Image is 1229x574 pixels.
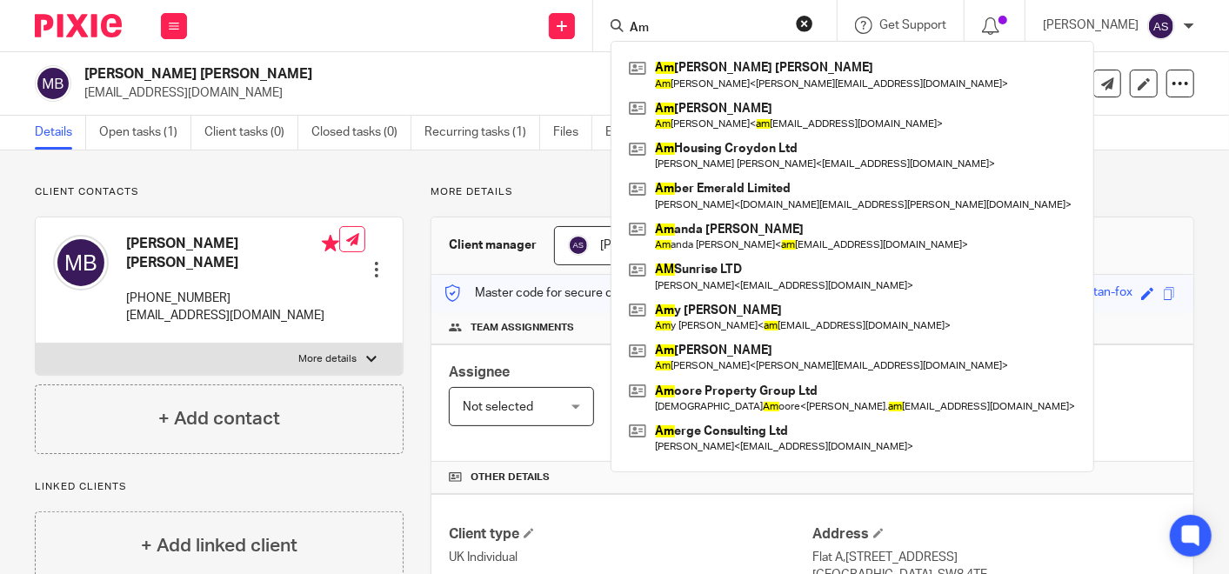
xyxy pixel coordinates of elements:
[812,549,1176,566] p: Flat A,[STREET_ADDRESS]
[449,365,510,379] span: Assignee
[628,21,785,37] input: Search
[605,116,654,150] a: Emails
[600,239,696,251] span: [PERSON_NAME]
[35,185,404,199] p: Client contacts
[431,185,1194,199] p: More details
[126,235,339,272] h4: [PERSON_NAME] [PERSON_NAME]
[471,471,550,484] span: Other details
[1147,12,1175,40] img: svg%3E
[126,290,339,307] p: [PHONE_NUMBER]
[449,525,812,544] h4: Client type
[471,321,574,335] span: Team assignments
[35,116,86,150] a: Details
[322,235,339,252] i: Primary
[299,352,357,366] p: More details
[53,235,109,290] img: svg%3E
[99,116,191,150] a: Open tasks (1)
[424,116,540,150] a: Recurring tasks (1)
[796,15,813,32] button: Clear
[141,532,297,559] h4: + Add linked client
[204,116,298,150] a: Client tasks (0)
[812,525,1176,544] h4: Address
[553,116,592,150] a: Files
[35,65,71,102] img: svg%3E
[1043,17,1139,34] p: [PERSON_NAME]
[126,307,339,324] p: [EMAIL_ADDRESS][DOMAIN_NAME]
[444,284,745,302] p: Master code for secure communications and files
[449,237,537,254] h3: Client manager
[158,405,280,432] h4: + Add contact
[449,549,812,566] p: UK Individual
[568,235,589,256] img: svg%3E
[84,65,783,83] h2: [PERSON_NAME] [PERSON_NAME]
[35,14,122,37] img: Pixie
[879,19,946,31] span: Get Support
[463,401,533,413] span: Not selected
[311,116,411,150] a: Closed tasks (0)
[84,84,958,102] p: [EMAIL_ADDRESS][DOMAIN_NAME]
[35,480,404,494] p: Linked clients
